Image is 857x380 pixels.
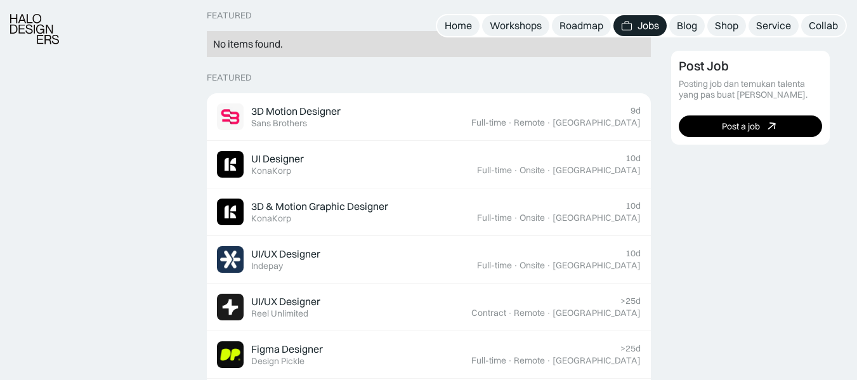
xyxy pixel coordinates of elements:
div: · [513,213,518,223]
div: Figma Designer [251,343,323,356]
div: Post a job [722,121,760,131]
div: Post Job [679,58,729,74]
a: Blog [669,15,705,36]
div: Full-time [477,165,512,176]
a: Roadmap [552,15,611,36]
a: Job Image3D & Motion Graphic DesignerKonaKorp10dFull-time·Onsite·[GEOGRAPHIC_DATA] [207,188,651,236]
div: Home [445,19,472,32]
div: Featured [207,72,252,83]
div: UI/UX Designer [251,295,320,308]
div: Service [756,19,791,32]
a: Workshops [482,15,549,36]
div: [GEOGRAPHIC_DATA] [553,355,641,366]
div: Full-time [471,117,506,128]
div: Onsite [520,213,545,223]
a: Service [749,15,799,36]
div: Blog [677,19,697,32]
div: · [546,355,551,366]
div: 9d [631,105,641,116]
div: · [513,165,518,176]
div: 3D & Motion Graphic Designer [251,200,388,213]
a: Jobs [613,15,667,36]
div: 10d [625,248,641,259]
div: Full-time [471,355,506,366]
a: Job ImageFigma DesignerDesign Pickle>25dFull-time·Remote·[GEOGRAPHIC_DATA] [207,331,651,379]
div: [GEOGRAPHIC_DATA] [553,117,641,128]
div: Shop [715,19,738,32]
div: KonaKorp [251,213,291,224]
a: Job ImageUI/UX DesignerIndepay10dFull-time·Onsite·[GEOGRAPHIC_DATA] [207,236,651,284]
div: UI Designer [251,152,304,166]
div: Reel Unlimited [251,308,308,319]
a: Job Image3D Motion DesignerSans Brothers9dFull-time·Remote·[GEOGRAPHIC_DATA] [207,93,651,141]
div: Posting job dan temukan talenta yang pas buat [PERSON_NAME]. [679,79,822,100]
div: >25d [620,343,641,354]
a: Post a job [679,115,822,137]
div: · [546,260,551,271]
div: [GEOGRAPHIC_DATA] [553,308,641,318]
div: Indepay [251,261,283,272]
div: Full-time [477,260,512,271]
a: Collab [801,15,846,36]
div: Roadmap [559,19,603,32]
div: · [546,308,551,318]
div: UI/UX Designer [251,247,320,261]
div: [GEOGRAPHIC_DATA] [553,165,641,176]
div: Remote [514,355,545,366]
img: Job Image [217,294,244,320]
div: Contract [471,308,506,318]
div: Full-time [477,213,512,223]
img: Job Image [217,103,244,130]
div: Sans Brothers [251,118,307,129]
div: · [507,117,513,128]
div: · [513,260,518,271]
div: 10d [625,153,641,164]
div: Remote [514,117,545,128]
div: Design Pickle [251,356,304,367]
img: Job Image [217,199,244,225]
div: Onsite [520,260,545,271]
div: Remote [514,308,545,318]
div: 10d [625,200,641,211]
div: Collab [809,19,838,32]
div: · [546,213,551,223]
div: · [546,165,551,176]
div: Jobs [638,19,659,32]
div: [GEOGRAPHIC_DATA] [553,213,641,223]
div: Workshops [490,19,542,32]
div: · [507,355,513,366]
div: KonaKorp [251,166,291,176]
a: Job ImageUI DesignerKonaKorp10dFull-time·Onsite·[GEOGRAPHIC_DATA] [207,141,651,188]
div: · [546,117,551,128]
div: No items found. [213,37,644,51]
a: Shop [707,15,746,36]
div: Onsite [520,165,545,176]
div: Featured [207,10,252,21]
div: · [507,308,513,318]
a: Home [437,15,480,36]
div: >25d [620,296,641,306]
a: Job ImageUI/UX DesignerReel Unlimited>25dContract·Remote·[GEOGRAPHIC_DATA] [207,284,651,331]
img: Job Image [217,151,244,178]
div: [GEOGRAPHIC_DATA] [553,260,641,271]
div: 3D Motion Designer [251,105,341,118]
img: Job Image [217,246,244,273]
img: Job Image [217,341,244,368]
